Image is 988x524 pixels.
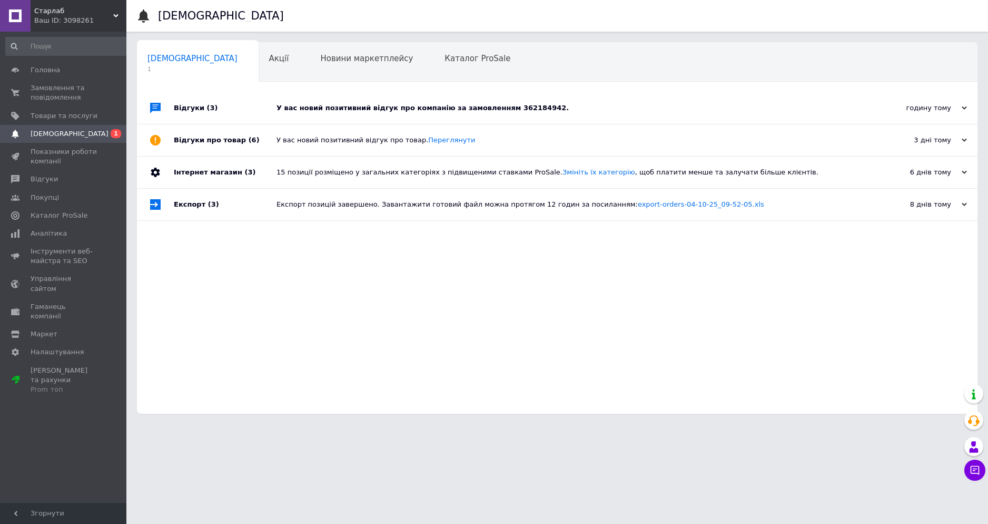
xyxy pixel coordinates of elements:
[31,347,84,357] span: Налаштування
[31,111,97,121] span: Товари та послуги
[5,37,131,56] input: Пошук
[244,168,255,176] span: (3)
[207,104,218,112] span: (3)
[31,174,58,184] span: Відгуки
[147,65,238,73] span: 1
[320,54,413,63] span: Новини маркетплейсу
[31,329,57,339] span: Маркет
[964,460,985,481] button: Чат з покупцем
[31,247,97,266] span: Інструменти веб-майстра та SEO
[276,103,862,113] div: У вас новий позитивний відгук про компанію за замовленням 362184942.
[208,200,219,208] span: (3)
[444,54,510,63] span: Каталог ProSale
[638,200,764,208] a: export-orders-04-10-25_09-52-05.xls
[174,157,276,188] div: Інтернет магазин
[111,129,121,138] span: 1
[428,136,475,144] a: Переглянути
[862,200,967,209] div: 8 днів тому
[31,83,97,102] span: Замовлення та повідомлення
[31,211,87,220] span: Каталог ProSale
[31,274,97,293] span: Управління сайтом
[31,229,67,238] span: Аналітика
[276,135,862,145] div: У вас новий позитивний відгук про товар.
[147,54,238,63] span: [DEMOGRAPHIC_DATA]
[34,16,126,25] div: Ваш ID: 3098261
[276,168,862,177] div: 15 позиції розміщено у загальних категоріях з підвищеними ставками ProSale. , щоб платити менше т...
[174,124,276,156] div: Відгуки про товар
[158,9,284,22] h1: [DEMOGRAPHIC_DATA]
[862,168,967,177] div: 6 днів тому
[862,103,967,113] div: годину тому
[31,129,108,139] span: [DEMOGRAPHIC_DATA]
[862,135,967,145] div: 3 дні тому
[31,65,60,75] span: Головна
[269,54,289,63] span: Акції
[249,136,260,144] span: (6)
[174,92,276,124] div: Відгуки
[31,385,97,394] div: Prom топ
[174,189,276,220] div: Експорт
[562,168,635,176] a: Змініть їх категорію
[34,6,113,16] span: Старлаб
[31,193,59,202] span: Покупці
[31,147,97,166] span: Показники роботи компанії
[31,302,97,321] span: Гаманець компанії
[31,366,97,395] span: [PERSON_NAME] та рахунки
[276,200,862,209] div: Експорт позицій завершено. Завантажити готовий файл можна протягом 12 годин за посиланням:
